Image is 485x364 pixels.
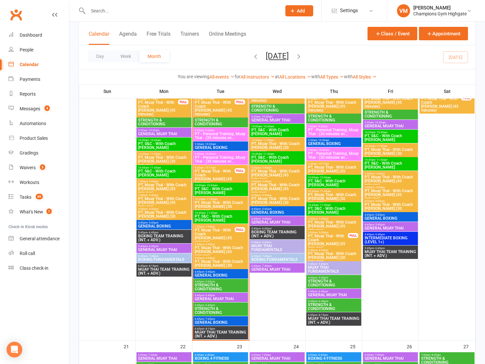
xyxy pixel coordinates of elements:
[149,153,161,155] span: - 11:00am
[261,227,272,230] span: - 6:45pm
[20,209,43,214] div: What's New
[204,294,215,297] span: - 6:45pm
[119,31,137,45] button: Agenda
[86,6,277,15] input: Search...
[112,50,139,62] button: Week
[317,249,328,252] span: - 4:30pm
[138,142,190,150] span: PT, S&C - With Coach [PERSON_NAME]
[148,245,158,248] span: - 6:45pm
[364,121,417,124] span: 9:30am
[204,143,216,146] span: - 10:30am
[375,145,387,148] span: - 11:00am
[397,4,410,17] div: VM
[138,180,190,183] span: 2:00pm
[148,208,158,210] span: - 4:30pm
[194,225,235,228] span: 2:00pm
[364,110,417,118] span: STRENGTH & CONDITIONING
[374,213,385,216] span: - 5:45pm
[9,101,69,116] a: Messages 4
[317,162,329,165] span: - 10:15am
[308,162,360,165] span: 9:30am
[178,100,189,104] div: FULL
[237,341,249,352] div: 23
[317,149,329,152] span: - 10:00am
[194,304,247,307] span: 5:45pm
[194,260,247,271] span: PT, Muay Thai - With Coach [PERSON_NAME] (30 minutes)
[138,166,190,169] span: 10:45am
[194,330,247,338] span: MUAY THAI TEAM TRAINING (INT. + ADV.)
[317,217,328,220] span: - 2:45pm
[20,236,60,241] div: General attendance
[8,7,24,23] a: Clubworx
[308,276,360,279] span: 4:45pm
[308,114,360,122] span: STRENGTH & CONDITIONING
[308,217,360,220] span: 2:00pm
[20,180,39,185] div: Workouts
[88,50,112,62] button: Day
[364,233,417,236] span: 5:45pm
[261,255,272,258] span: - 7:45pm
[266,51,289,61] button: [DATE]
[419,27,468,40] button: Appointment
[353,74,377,80] a: All Styles
[9,261,69,276] a: Class kiosk mode
[294,341,305,352] div: 24
[9,131,69,146] a: Product Sales
[20,251,35,256] div: Roll call
[249,84,306,98] th: Wed
[20,150,38,155] div: Gradings
[194,153,247,155] span: 9:30am
[192,84,249,98] th: Tue
[251,255,303,258] span: 6:45pm
[413,11,467,17] div: Champions Gym Highgate
[308,176,360,179] span: 10:00am
[261,217,272,220] span: - 5:45pm
[194,100,235,116] span: PT, Muay Thai - With Coach [PERSON_NAME] (45 minutes)
[251,183,303,195] span: PT, Muay Thai - With Coach [PERSON_NAME] (45 minutes)
[364,175,417,187] span: PT, Muay Thai - With Coach [PERSON_NAME] (45 minutes)
[138,132,190,136] span: GENERAL MUAY THAI
[311,74,320,79] strong: with
[194,307,247,315] span: STRENGTH & CONDITIONING
[206,184,218,187] span: - 10:45am
[364,145,417,148] span: 10:30am
[279,74,311,80] a: All Locations
[138,129,190,132] span: 9:30am
[204,98,214,100] span: - 9:15am
[308,303,360,311] span: STRENGTH & CONDITIONING
[251,194,303,197] span: 4:00pm
[138,255,190,258] span: 6:45pm
[138,139,190,142] span: 10:00am
[317,290,328,293] span: - 6:45pm
[138,234,190,242] span: BOXING TEAM TRAINING (INT. + ADV.)
[9,116,69,131] a: Automations
[148,255,158,258] span: - 7:45pm
[9,231,69,246] a: General attendance kiosk mode
[194,132,247,140] span: PT - Personal Training, Muay Thai - (30 minutes wi...
[194,214,247,222] span: PT, S&C - With Coach [PERSON_NAME]
[194,294,247,297] span: 5:45pm
[374,247,385,250] span: - 6:45pm
[364,216,417,220] span: GENERAL BOXING
[297,8,305,13] span: Add
[251,267,303,271] span: GENERAL MUAY THAI
[9,190,69,205] a: Tasks 60
[364,172,417,175] span: 2:00pm
[138,169,190,177] span: PT, S&C - With Coach [PERSON_NAME]
[138,153,190,155] span: 10:30am
[194,166,235,169] span: 9:30am
[9,146,69,160] a: Gradings
[206,211,218,214] span: - 11:30am
[204,225,215,228] span: - 2:45pm
[138,264,190,267] span: 6:45pm
[308,190,360,193] span: 10:30am
[9,205,69,219] a: What's New1
[261,208,272,210] span: - 5:45pm
[350,341,362,352] div: 25
[375,158,387,161] span: - 11:30am
[138,210,190,222] span: PT, Muay Thai - With Coach [PERSON_NAME] (30 minutes)
[138,231,190,234] span: 5:45pm
[413,5,467,11] div: [PERSON_NAME]
[138,194,190,197] span: 3:00pm
[147,129,159,132] span: - 10:30am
